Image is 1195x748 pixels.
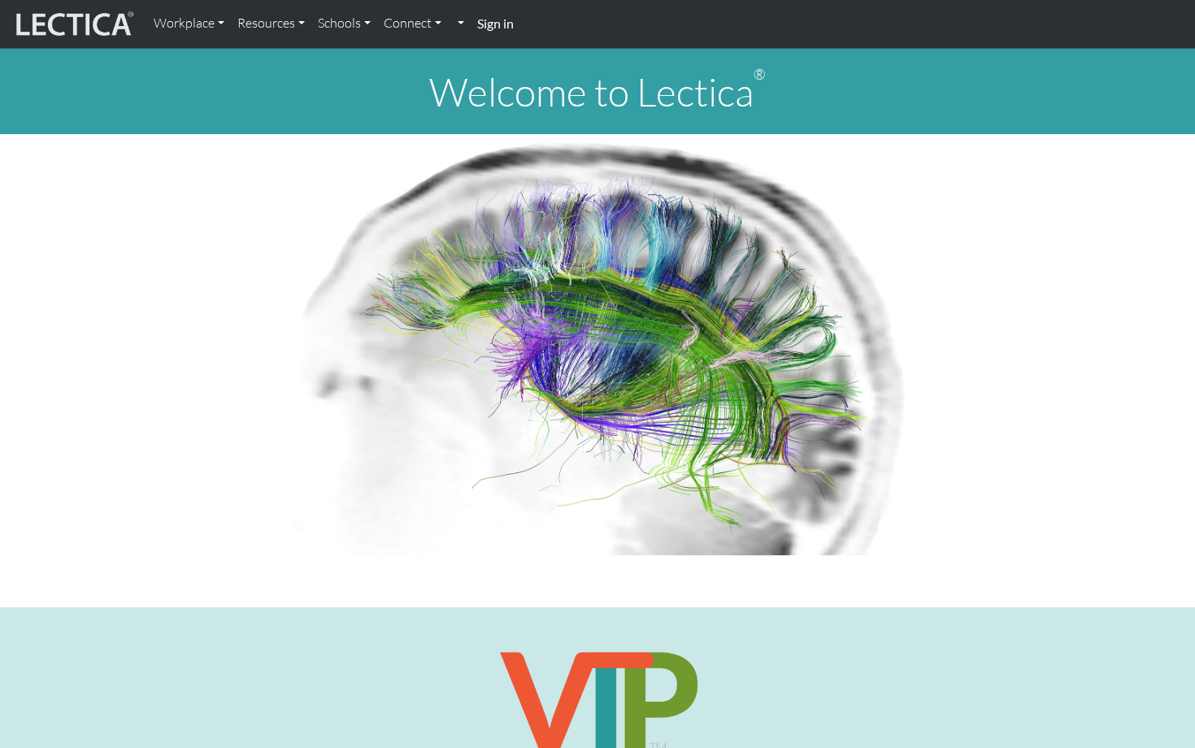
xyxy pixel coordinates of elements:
a: Workplace [147,7,231,41]
sup: ® [754,65,766,83]
a: Schools [311,7,377,41]
a: Resources [231,7,311,41]
a: Connect [377,7,448,41]
a: Sign in [471,7,520,41]
strong: Sign in [477,15,514,31]
img: Human Connectome Project Image [281,134,914,555]
img: lecticalive [12,9,134,40]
